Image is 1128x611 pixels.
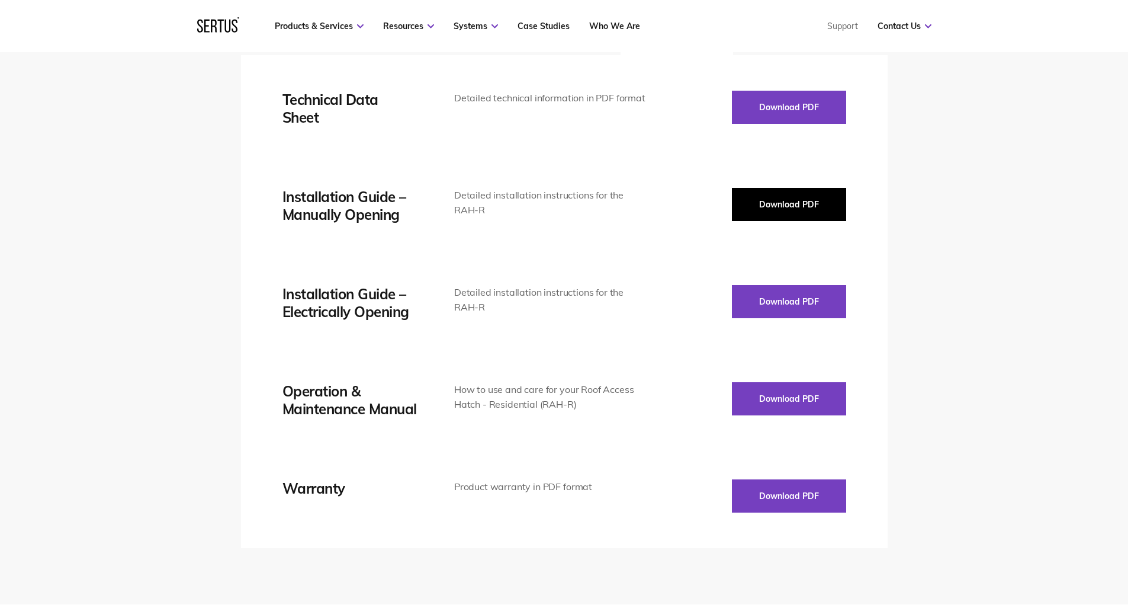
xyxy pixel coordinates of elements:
a: Who We Are [589,21,640,31]
div: Operation & Maintenance Manual [282,382,419,418]
div: Warranty [282,479,419,497]
div: Detailed installation instructions for the RAH-R [454,188,650,218]
a: Products & Services [275,21,364,31]
div: Product warranty in PDF format [454,479,650,495]
button: Download PDF [732,285,846,318]
a: Case Studies [518,21,570,31]
div: Technical Data Sheet [282,91,419,126]
button: Download PDF [732,479,846,513]
iframe: Chat Widget [915,474,1128,611]
button: Download PDF [732,188,846,221]
button: Download PDF [732,382,846,415]
a: Support [827,21,858,31]
div: Detailed installation instructions for the RAH-R [454,285,650,315]
a: Systems [454,21,498,31]
a: Contact Us [878,21,931,31]
a: Resources [383,21,434,31]
div: Installation Guide – Manually Opening [282,188,419,223]
div: Detailed technical information in PDF format [454,91,650,106]
div: How to use and care for your Roof Access Hatch - Residential (RAH-R) [454,382,650,412]
div: Installation Guide – Electrically Opening [282,285,419,321]
button: Download PDF [732,91,846,124]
